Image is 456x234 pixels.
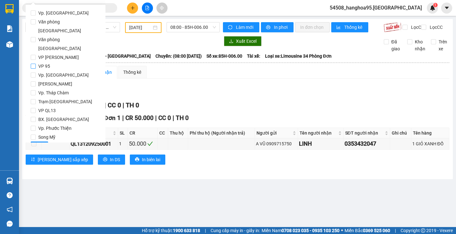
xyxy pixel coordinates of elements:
[158,114,171,122] span: CC 0
[155,114,157,122] span: |
[36,53,81,62] span: VP [PERSON_NAME]
[341,229,343,232] span: ⚪️
[325,4,427,12] span: 54508_hanghoa95.[GEOGRAPHIC_DATA]
[344,24,363,31] span: Thống kê
[7,192,13,198] span: question-circle
[408,24,425,31] span: Lọc CR
[211,227,260,234] span: Cung cấp máy in - giấy in:
[261,22,294,32] button: printerIn phơi
[247,53,260,60] span: Tài xế:
[123,101,124,109] span: |
[336,25,342,30] span: bar-chart
[6,41,13,48] img: warehouse-icon
[38,156,88,163] span: [PERSON_NAME] sắp xếp
[188,128,255,138] th: Phí thu hộ (Người nhận trả)
[36,9,91,17] span: Vp. [GEOGRAPHIC_DATA]
[31,157,35,162] span: sort-ascending
[412,140,448,147] div: 1 GIỎ XANH ĐỒ
[36,97,95,106] span: Trạm [GEOGRAPHIC_DATA]
[430,5,435,11] img: icon-new-feature
[142,227,200,234] span: Hỗ trợ kỹ thuật:
[130,155,165,165] button: printerIn biên lai
[36,124,74,133] span: Vp. Phước Thiện
[295,22,330,32] button: In đơn chọn
[434,3,436,7] span: 1
[36,17,100,35] span: Văn phòng [GEOGRAPHIC_DATA]
[71,140,117,148] div: QL131209250001
[122,114,124,122] span: |
[344,138,390,149] td: 0353432047
[433,3,438,7] sup: 1
[36,133,58,142] span: Song Mỹ
[299,139,342,148] div: LINH
[26,155,93,165] button: sort-ascending[PERSON_NAME] sắp xếp
[142,156,160,163] span: In biên lai
[412,38,428,52] span: Kho nhận
[127,3,138,14] button: plus
[158,128,168,138] th: CC
[427,24,444,31] span: Lọc CC
[129,24,152,31] input: 12/09/2025
[155,53,202,60] span: Chuyến: (08:00 [DATE])
[170,22,216,32] span: 08:00 - 85H-006.00
[389,38,402,52] span: Đã giao
[123,69,141,76] div: Thống kê
[6,178,13,184] img: warehouse-icon
[110,156,120,163] span: In DS
[411,128,449,138] th: Tên hàng
[129,139,156,148] div: 50.000
[262,227,339,234] span: Miền Nam
[236,24,254,31] span: Làm mới
[119,140,127,147] div: 1
[441,3,452,14] button: caret-down
[345,139,389,148] div: 0353432047
[36,115,92,124] span: BX. [GEOGRAPHIC_DATA]
[147,141,153,147] span: check
[205,227,206,234] span: |
[256,130,291,136] span: Người gửi
[256,140,297,147] div: A VŨ 0909715750
[395,227,396,234] span: |
[6,25,13,32] img: solution-icon
[36,62,53,71] span: VP 95
[436,38,450,52] span: Trên xe
[206,53,242,60] span: Số xe: 85H-006.00
[421,228,425,233] span: copyright
[125,114,154,122] span: CR 50.000
[98,155,125,165] button: printerIn DS
[36,71,91,79] span: Vp. [GEOGRAPHIC_DATA]
[345,227,390,234] span: Miền Bắc
[104,114,121,122] span: Đơn 1
[228,25,233,30] span: sync
[266,25,271,30] span: printer
[7,221,13,227] span: message
[229,39,233,44] span: download
[118,128,128,138] th: SL
[282,228,339,233] strong: 0708 023 035 - 0935 103 250
[236,38,256,45] span: Xuất Excel
[300,130,337,136] span: Tên người nhận
[224,36,262,46] button: downloadXuất Excel
[298,138,344,149] td: LINH
[331,22,368,32] button: bar-chartThống kê
[142,3,153,14] button: file-add
[383,22,402,32] img: 9k=
[156,3,168,14] button: aim
[36,106,58,115] span: VP QL13
[444,5,450,11] span: caret-down
[168,128,188,138] th: Thu hộ
[36,88,71,97] span: Vp. Tháp Chàm
[128,128,158,138] th: CR
[345,130,383,136] span: SĐT người nhận
[103,157,107,162] span: printer
[70,138,118,149] td: QL131209250001
[390,128,411,138] th: Ghi chú
[36,35,100,53] span: Văn phòng [GEOGRAPHIC_DATA]
[145,6,149,10] span: file-add
[5,4,14,14] img: logo-vxr
[363,228,390,233] strong: 0369 525 060
[173,228,200,233] strong: 1900 633 818
[7,206,13,212] span: notification
[160,6,164,10] span: aim
[36,79,75,88] span: [PERSON_NAME]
